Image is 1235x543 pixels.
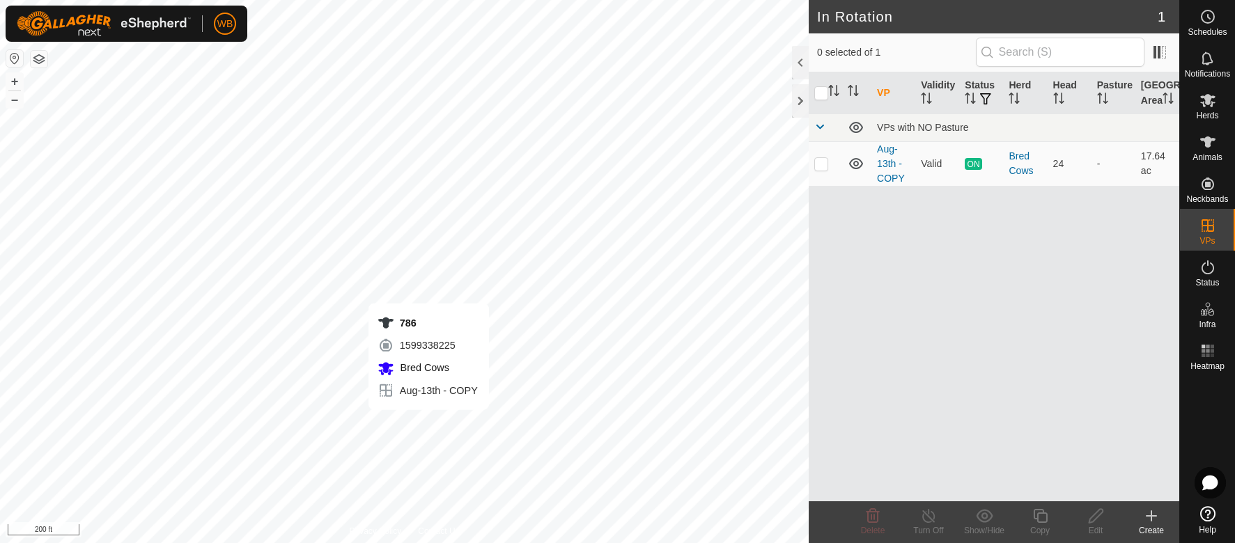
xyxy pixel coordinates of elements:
span: Neckbands [1186,195,1228,203]
button: Reset Map [6,50,23,67]
div: 786 [378,315,478,331]
th: [GEOGRAPHIC_DATA] Area [1135,72,1179,114]
div: 1599338225 [378,337,478,354]
div: Edit [1068,524,1124,537]
th: VP [871,72,915,114]
div: Aug-13th - COPY [378,382,478,399]
span: 0 selected of 1 [817,45,976,60]
span: Help [1199,526,1216,534]
th: Herd [1003,72,1047,114]
span: 1 [1158,6,1165,27]
p-sorticon: Activate to sort [1053,95,1064,106]
p-sorticon: Activate to sort [828,87,839,98]
div: Copy [1012,524,1068,537]
span: Delete [861,526,885,535]
button: + [6,73,23,90]
span: Herds [1196,111,1218,120]
p-sorticon: Activate to sort [1163,95,1174,106]
th: Head [1048,72,1092,114]
p-sorticon: Activate to sort [1097,95,1108,106]
div: Bred Cows [1009,149,1041,178]
span: Status [1195,278,1219,287]
span: Notifications [1185,70,1230,78]
td: 24 [1048,141,1092,186]
th: Validity [915,72,959,114]
td: - [1092,141,1135,186]
a: Help [1180,501,1235,540]
td: Valid [915,141,959,186]
span: VPs [1199,237,1215,245]
div: Turn Off [901,524,956,537]
span: ON [965,158,981,170]
p-sorticon: Activate to sort [848,87,859,98]
h2: In Rotation [817,8,1158,25]
div: Show/Hide [956,524,1012,537]
td: 17.64 ac [1135,141,1179,186]
p-sorticon: Activate to sort [1009,95,1020,106]
th: Pasture [1092,72,1135,114]
a: Contact Us [418,525,459,537]
button: Map Layers [31,51,47,68]
span: WB [217,17,233,31]
a: Privacy Policy [350,525,402,537]
span: Animals [1193,153,1222,162]
a: Aug-13th - COPY [877,143,905,184]
p-sorticon: Activate to sort [921,95,932,106]
span: Bred Cows [397,362,449,373]
div: VPs with NO Pasture [877,122,1174,133]
div: Create [1124,524,1179,537]
p-sorticon: Activate to sort [965,95,976,106]
span: Infra [1199,320,1215,329]
th: Status [959,72,1003,114]
img: Gallagher Logo [17,11,191,36]
input: Search (S) [976,38,1144,67]
button: – [6,91,23,108]
span: Schedules [1188,28,1227,36]
span: Heatmap [1190,362,1225,370]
